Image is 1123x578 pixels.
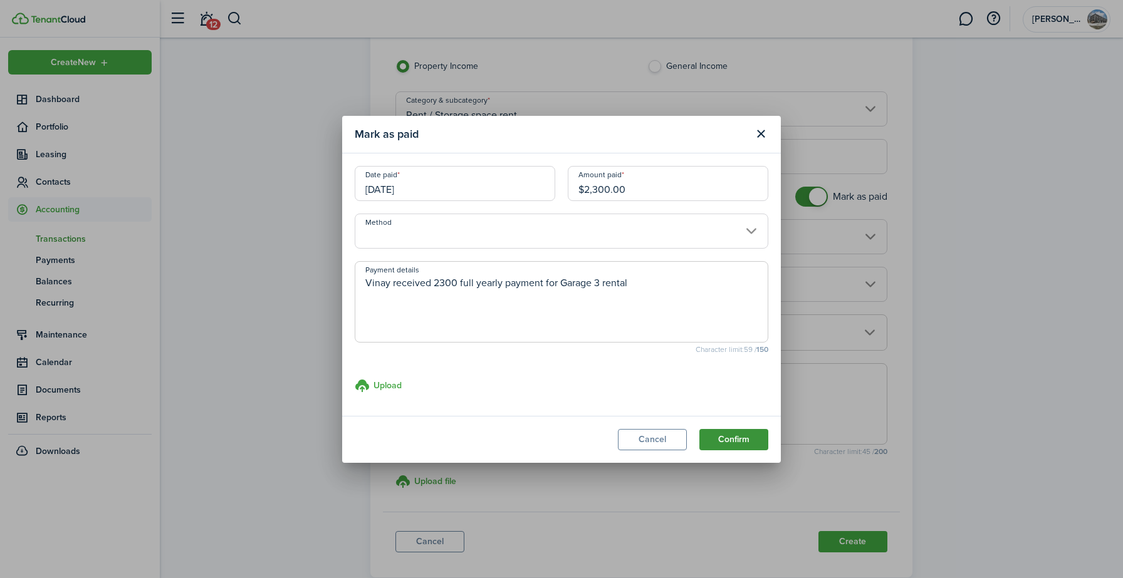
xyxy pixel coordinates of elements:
small: Character limit: 59 / [355,346,768,353]
button: Confirm [699,429,768,450]
input: mm/dd/yyyy [355,166,555,201]
b: 150 [756,344,768,355]
modal-title: Mark as paid [355,122,747,147]
button: Close modal [750,123,771,145]
input: 0.00 [568,166,768,201]
button: Cancel [618,429,687,450]
h3: Upload [373,379,402,392]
